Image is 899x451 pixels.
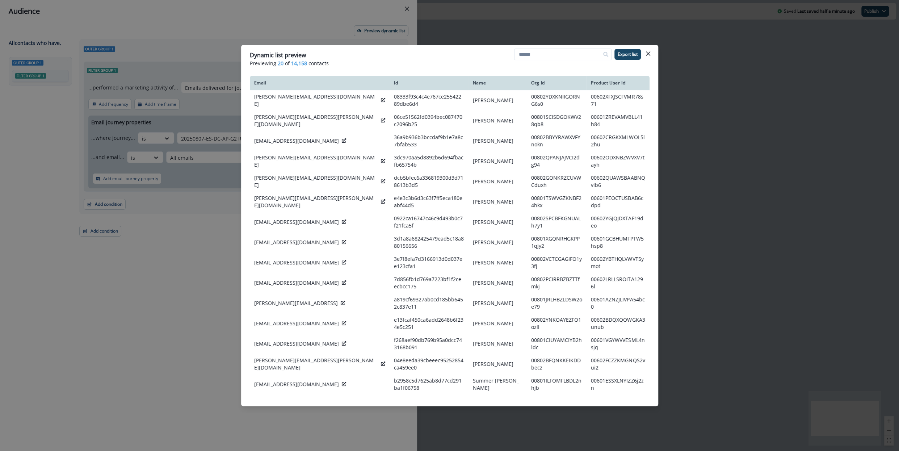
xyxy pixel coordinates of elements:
td: 04e8eeda39cbeeec95252854ca459ee0 [390,354,469,374]
td: b2958c5d7625ab8d77cd291ba1f06758 [390,374,469,394]
p: [EMAIL_ADDRESS][DOMAIN_NAME] [254,239,339,246]
td: 00801ILFOMFLBDL2nhjb [527,374,587,394]
td: 00802QPANJAJVCI2dg94 [527,151,587,171]
td: 00601PEOCTUSBAB6cdpd [587,192,649,212]
td: e4e3c3b6d3c63f7ff5eca180eabf44d5 [390,192,469,212]
td: [PERSON_NAME] [469,151,527,171]
td: 00602LRLLSROITA1296l [587,273,649,293]
td: 00801CIUYAMCIYB2hldc [527,334,587,354]
div: Name [473,80,522,86]
td: 00602FCZZKMGNQS2vui2 [587,354,649,374]
td: 00602YBTHQLVWVT5ymot [587,252,649,273]
p: Dynamic list preview [250,51,306,59]
td: 00602ODXNBZWVXV7tayh [587,151,649,171]
p: [EMAIL_ADDRESS][DOMAIN_NAME] [254,340,339,347]
td: [PERSON_NAME] [469,192,527,212]
td: a819cf69327ab0cd185bb6452c837e11 [390,293,469,313]
td: 00601GCBHUMFPTW5hsp8 [587,232,649,252]
div: Product User Id [591,80,645,86]
td: 00802PCIRRBZBZTTfmkj [527,273,587,293]
td: 08333f93c4c4e767ce25542289dbe6d4 [390,90,469,110]
td: 00802YDXKNIIGORNG6s0 [527,90,587,110]
p: Previewing of contacts [250,59,650,67]
p: Export list [618,52,638,57]
p: [PERSON_NAME][EMAIL_ADDRESS][DOMAIN_NAME] [254,154,378,168]
td: 00601AZNZJLIVPA54bc0 [587,293,649,313]
td: [PERSON_NAME] [469,110,527,131]
td: [PERSON_NAME] [469,90,527,110]
td: 00802GONKRZCUVWCduxh [527,171,587,192]
span: 14,158 [291,59,307,67]
div: Org Id [531,80,582,86]
td: [PERSON_NAME] [469,293,527,313]
td: 00802VCTCGAGIFO1y3fj [527,252,587,273]
div: Id [394,80,464,86]
button: Export list [614,49,641,60]
td: 36a9b936b3bccdaf9b1e7a8c7bfab533 [390,131,469,151]
td: 3d1a8a682425479ead5c18a880156656 [390,232,469,252]
td: [PERSON_NAME] [469,334,527,354]
td: 7d856fb1d769a7223bf1f2ceecbcc175 [390,273,469,293]
p: [EMAIL_ADDRESS][DOMAIN_NAME] [254,320,339,327]
td: 00602YGJQJDXTAF19deo [587,212,649,232]
td: 00801TSWVGZKNBF24hkx [527,192,587,212]
td: e13fcaf450ca6add2648b6f234e5c251 [390,313,469,334]
td: 00602BDQXQOWGKA3unub [587,313,649,334]
button: Close [642,48,654,59]
td: 00601VGYWVVESML4nsjq [587,334,649,354]
p: [EMAIL_ADDRESS][DOMAIN_NAME] [254,218,339,226]
p: [PERSON_NAME][EMAIL_ADDRESS][PERSON_NAME][DOMAIN_NAME] [254,195,378,209]
td: Summer [PERSON_NAME] [469,374,527,394]
p: [EMAIL_ADDRESS][DOMAIN_NAME] [254,137,339,145]
td: 00802YNKOAYEZFO1ozil [527,313,587,334]
div: Email [254,80,386,86]
p: [PERSON_NAME][EMAIL_ADDRESS][PERSON_NAME][DOMAIN_NAME] [254,357,378,371]
p: [PERSON_NAME][EMAIL_ADDRESS] [254,300,338,307]
td: dcb5bfec6a336819300d3d718613b3d5 [390,171,469,192]
td: [PERSON_NAME] [469,232,527,252]
p: [PERSON_NAME][EMAIL_ADDRESS][DOMAIN_NAME] [254,93,378,108]
td: [PERSON_NAME] [469,171,527,192]
td: 00602XFXJSCFVMR78s71 [587,90,649,110]
td: 3dc970aa5d8892b6d694fbacfb65754b [390,151,469,171]
td: [PERSON_NAME] [469,273,527,293]
td: 00802SPCBFKGNUALh7y1 [527,212,587,232]
td: [PERSON_NAME] [469,131,527,151]
p: [EMAIL_ADDRESS][DOMAIN_NAME] [254,259,339,266]
td: 00601ZREVAMVBLL41h84 [587,110,649,131]
p: [EMAIL_ADDRESS][DOMAIN_NAME] [254,279,339,287]
td: 3e7f8efa7d3166913d0d037ee123cfa1 [390,252,469,273]
td: 00601ESSXLNYIZZ6j2zn [587,374,649,394]
td: 00802BFQNKKEIKDDbecz [527,354,587,374]
td: 0922ca16747c46c9d493b0c7f21fca5f [390,212,469,232]
td: 00602CRGKXMLWOL5l2hu [587,131,649,151]
p: [PERSON_NAME][EMAIL_ADDRESS][DOMAIN_NAME] [254,174,378,189]
td: 00801SCISDGOKWV28qb8 [527,110,587,131]
span: 20 [278,59,283,67]
td: [PERSON_NAME] [469,212,527,232]
p: [EMAIL_ADDRESS][DOMAIN_NAME] [254,381,339,388]
td: 00801JRLHBZLDSW2oe79 [527,293,587,313]
td: [PERSON_NAME] [469,354,527,374]
td: [PERSON_NAME] [469,252,527,273]
td: 00801XGQNRHGKPP1qjy2 [527,232,587,252]
td: 00802BBYYRAWXVFYnokn [527,131,587,151]
td: f268aef90db769b95a0dcc743168b091 [390,334,469,354]
p: [PERSON_NAME][EMAIL_ADDRESS][PERSON_NAME][DOMAIN_NAME] [254,113,378,128]
td: [PERSON_NAME] [469,313,527,334]
td: 00602QUAWSBAABNQvib6 [587,171,649,192]
td: 06ce51562fd0394bec087470c2096b25 [390,110,469,131]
